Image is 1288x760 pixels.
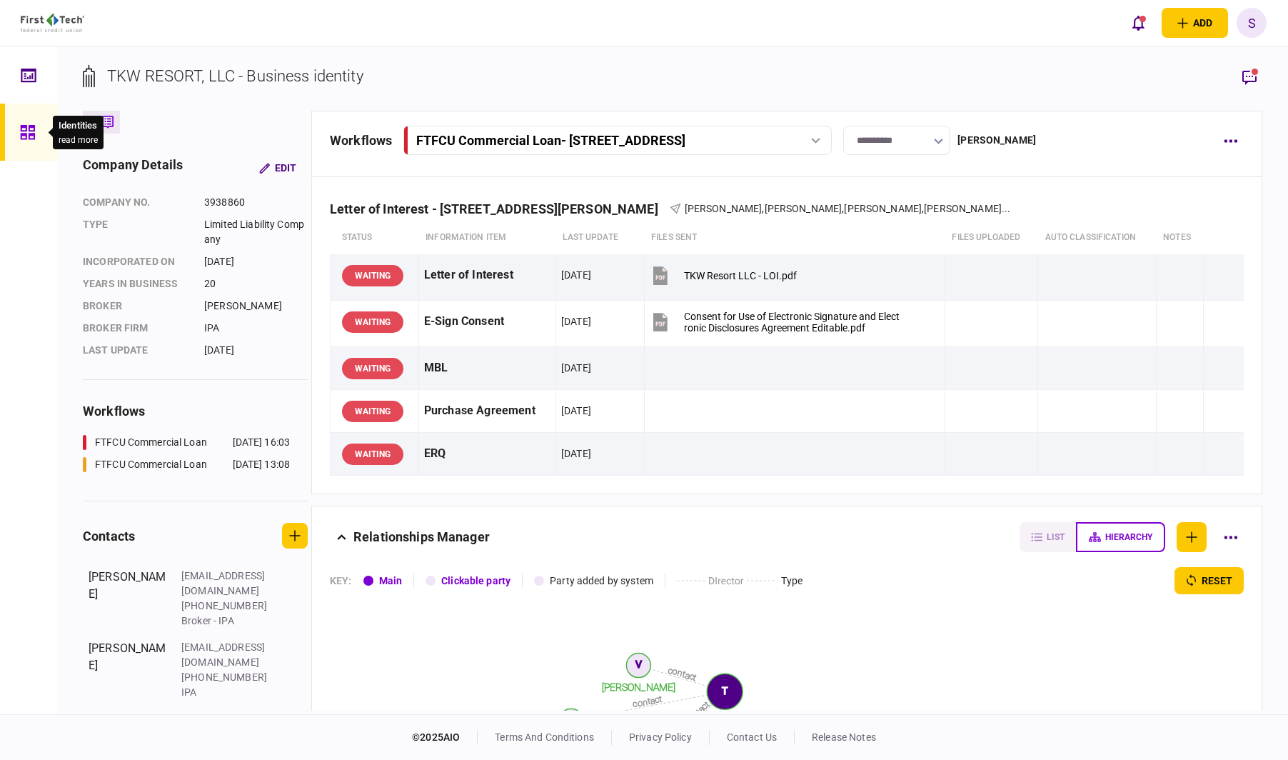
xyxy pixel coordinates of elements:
[685,201,1011,216] div: Valerie Weatherly
[233,435,291,450] div: [DATE] 16:03
[342,401,403,422] div: WAITING
[550,574,653,589] div: Party added by system
[89,569,167,629] div: [PERSON_NAME]
[330,574,352,589] div: KEY :
[424,306,550,338] div: E-Sign Consent
[1174,567,1244,594] button: reset
[204,343,308,358] div: [DATE]
[957,133,1036,148] div: [PERSON_NAME]
[330,131,392,150] div: workflows
[424,395,550,427] div: Purchase Agreement
[727,731,777,743] a: contact us
[83,254,190,269] div: incorporated on
[83,217,190,247] div: Type
[342,311,403,333] div: WAITING
[1237,8,1267,38] button: S
[83,321,190,336] div: broker firm
[812,731,876,743] a: release notes
[330,201,670,216] div: Letter of Interest - [STREET_ADDRESS][PERSON_NAME]
[95,457,207,472] div: FTFCU Commercial Loan
[181,640,274,670] div: [EMAIL_ADDRESS][DOMAIN_NAME]
[781,574,803,589] div: Type
[1047,532,1065,542] span: list
[945,221,1037,254] th: Files uploaded
[1020,522,1076,552] button: list
[83,457,290,472] a: FTFCU Commercial Loan[DATE] 13:08
[1156,221,1203,254] th: notes
[59,119,98,133] div: Identities
[650,259,797,291] button: TKW Resort LLC - LOI.pdf
[1038,221,1157,254] th: auto classification
[635,659,642,670] text: V
[331,221,419,254] th: status
[403,126,832,155] button: FTFCU Commercial Loan- [STREET_ADDRESS]
[353,522,490,552] div: Relationships Manager
[441,574,510,589] div: Clickable party
[204,254,308,269] div: [DATE]
[204,299,308,314] div: [PERSON_NAME]
[762,203,764,214] span: ,
[561,268,591,282] div: [DATE]
[95,435,207,450] div: FTFCU Commercial Loan
[83,195,190,210] div: company no.
[722,685,728,696] text: T
[416,133,685,148] div: FTFCU Commercial Loan - [STREET_ADDRESS]
[644,221,945,254] th: files sent
[21,14,84,32] img: client company logo
[650,306,900,338] button: Consent for Use of Electronic Signature and Electronic Disclosures Agreement Editable.pdf
[1162,8,1228,38] button: open adding identity options
[181,569,274,599] div: [EMAIL_ADDRESS][DOMAIN_NAME]
[629,731,692,743] a: privacy policy
[83,435,290,450] a: FTFCU Commercial Loan[DATE] 16:03
[181,599,274,614] div: [PHONE_NUMBER]
[1123,8,1153,38] button: open notifications list
[602,681,676,693] tspan: [PERSON_NAME]
[83,526,135,546] div: contacts
[342,265,403,286] div: WAITING
[424,259,550,291] div: Letter of Interest
[1076,522,1165,552] button: hierarchy
[418,221,555,254] th: Information item
[83,299,190,314] div: Broker
[233,457,291,472] div: [DATE] 13:08
[561,314,591,329] div: [DATE]
[684,311,900,334] div: Consent for Use of Electronic Signature and Electronic Disclosures Agreement Editable.pdf
[424,352,550,384] div: MBL
[633,694,663,709] text: contact
[83,276,190,291] div: years in business
[424,438,550,470] div: ERQ
[667,665,698,683] text: contact
[379,574,403,589] div: Main
[561,404,591,418] div: [DATE]
[83,401,308,421] div: workflows
[685,203,763,214] span: [PERSON_NAME]
[342,444,403,465] div: WAITING
[842,203,844,214] span: ,
[89,640,167,700] div: [PERSON_NAME]
[248,155,308,181] button: Edit
[412,730,478,745] div: © 2025 AIO
[204,217,308,247] div: Limited Liability Company
[555,221,644,254] th: last update
[844,203,922,214] span: [PERSON_NAME]
[204,195,308,210] div: 3938860
[83,155,183,181] div: company details
[181,685,274,700] div: IPA
[107,64,363,88] div: TKW RESORT, LLC - Business identity
[922,203,924,214] span: ,
[181,670,274,685] div: [PHONE_NUMBER]
[924,203,1002,214] span: [PERSON_NAME]
[561,361,591,375] div: [DATE]
[204,321,308,336] div: IPA
[561,446,591,461] div: [DATE]
[495,731,594,743] a: terms and conditions
[684,270,797,281] div: TKW Resort LLC - LOI.pdf
[1105,532,1152,542] span: hierarchy
[765,203,842,214] span: [PERSON_NAME]
[204,276,308,291] div: 20
[342,358,403,379] div: WAITING
[1002,201,1010,216] span: ...
[59,135,98,145] button: read more
[181,614,274,629] div: Broker - IPA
